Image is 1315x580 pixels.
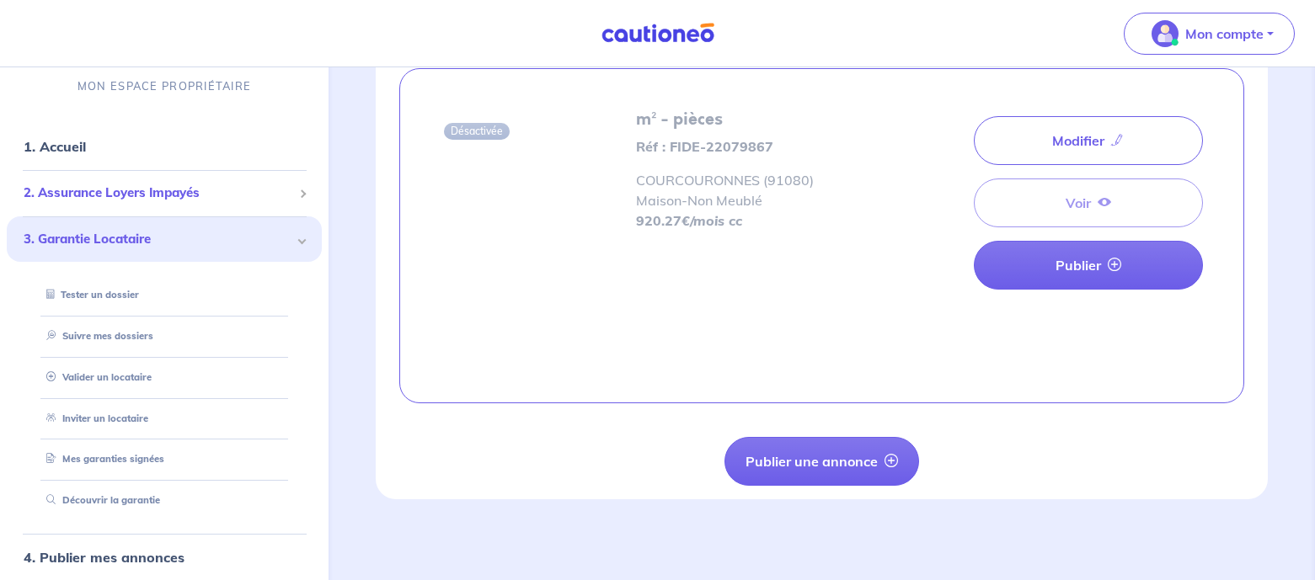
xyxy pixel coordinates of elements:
div: Tester un dossier [27,281,302,309]
a: Modifier [974,116,1203,165]
div: 1. Accueil [7,130,322,163]
p: Mon compte [1185,24,1264,44]
em: €/mois cc [682,212,742,229]
a: Publier [974,241,1203,290]
div: 4. Publier mes annonces [7,540,322,573]
a: Mes garanties signées [40,453,164,465]
img: illu_account_valid_menu.svg [1152,20,1179,47]
a: Suivre mes dossiers [40,329,153,341]
a: 4. Publier mes annonces [24,548,184,565]
strong: 920.27 [636,212,742,229]
a: Tester un dossier [40,289,139,301]
strong: Réf : FIDE-22079867 [636,138,773,155]
button: Publier une annonce [724,437,919,486]
div: 2. Assurance Loyers Impayés [7,177,322,210]
span: COURCOURONNES (91080) Maison - Non Meublé [636,172,814,209]
a: Découvrir la garantie [40,494,160,506]
div: Inviter un locataire [27,404,302,432]
a: 1. Accueil [24,138,86,155]
button: illu_account_valid_menu.svgMon compte [1124,13,1295,55]
img: Cautioneo [595,23,721,44]
div: Découvrir la garantie [27,487,302,514]
h5: m² - pièces [636,109,877,130]
a: Valider un locataire [40,370,152,382]
div: Valider un locataire [27,363,302,391]
div: 3. Garantie Locataire [7,216,322,262]
div: Suivre mes dossiers [27,322,302,349]
span: 3. Garantie Locataire [24,229,292,248]
span: Désactivée [444,123,510,140]
span: 2. Assurance Loyers Impayés [24,184,292,203]
p: MON ESPACE PROPRIÉTAIRE [78,78,251,94]
div: Mes garanties signées [27,445,302,473]
a: Inviter un locataire [40,412,148,423]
